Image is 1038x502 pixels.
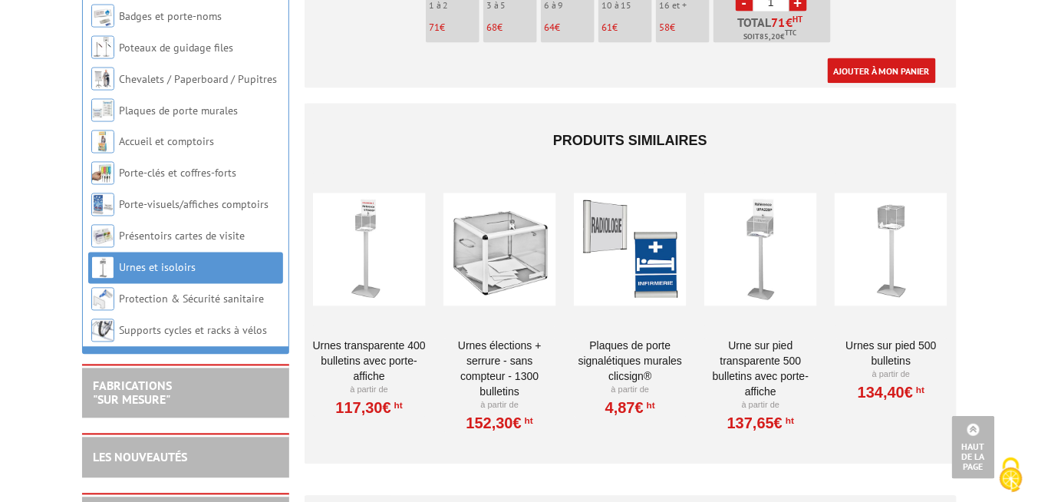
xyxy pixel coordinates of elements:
[120,292,265,306] a: Protection & Sécurité sanitaire
[313,339,426,385] a: Urnes transparente 400 bulletins avec porte-affiche
[91,130,114,154] img: Accueil et comptoirs
[992,456,1030,494] img: Cookies (fenêtre modale)
[545,21,555,34] span: 64
[313,385,426,397] p: À partir de
[120,9,222,23] a: Badges et porte-noms
[984,450,1038,502] button: Cookies (fenêtre modale)
[443,339,556,400] a: Urnes élections + Serrure - Sans compteur - 1300 bulletins
[952,416,995,479] a: Haut de la page
[91,162,114,185] img: Porte-clés et coffres-forts
[858,388,924,398] a: 134,40€HT
[91,99,114,122] img: Plaques de porte murales
[335,404,402,413] a: 117,30€HT
[760,31,780,43] span: 85,20
[443,400,556,412] p: À partir de
[660,21,671,34] span: 58
[835,369,947,381] p: À partir de
[91,256,114,279] img: Urnes et isoloirs
[660,22,710,33] p: €
[785,28,796,37] sup: TTC
[91,288,114,311] img: Protection & Sécurité sanitaire
[828,58,936,84] a: Ajouter à mon panier
[717,16,831,43] p: Total
[574,385,687,397] p: À partir de
[545,22,595,33] p: €
[644,401,655,411] sup: HT
[466,419,533,428] a: 152,30€HT
[94,378,173,408] a: FABRICATIONS"Sur Mesure"
[91,225,114,248] img: Présentoirs cartes de visite
[120,104,239,117] a: Plaques de porte murales
[743,31,796,43] span: Soit €
[91,5,114,28] img: Badges et porte-noms
[786,16,793,28] span: €
[605,404,655,413] a: 4,87€HT
[91,319,114,342] img: Supports cycles et racks à vélos
[487,21,498,34] span: 68
[94,450,188,465] a: LES NOUVEAUTÉS
[783,416,794,427] sup: HT
[704,339,817,400] a: Urne sur pied transparente 500 bulletins avec porte-affiche
[120,324,268,338] a: Supports cycles et racks à vélos
[391,401,403,411] sup: HT
[120,198,269,212] a: Porte-visuels/affiches comptoirs
[771,16,786,28] span: 71
[602,22,652,33] p: €
[430,22,479,33] p: €
[522,416,533,427] sup: HT
[602,21,613,34] span: 61
[120,230,245,243] a: Présentoirs cartes de visite
[120,167,237,180] a: Porte-clés et coffres-forts
[835,339,947,369] a: Urnes sur pied 500 bulletins
[91,68,114,91] img: Chevalets / Paperboard / Pupitres
[91,193,114,216] img: Porte-visuels/affiches comptoirs
[727,419,794,428] a: 137,65€HT
[91,36,114,59] img: Poteaux de guidage files
[120,41,234,54] a: Poteaux de guidage files
[120,72,278,86] a: Chevalets / Paperboard / Pupitres
[793,14,802,25] sup: HT
[704,400,817,412] p: À partir de
[120,261,196,275] a: Urnes et isoloirs
[120,135,215,149] a: Accueil et comptoirs
[553,134,707,149] span: Produits similaires
[913,385,924,396] sup: HT
[574,339,687,385] a: Plaques de porte signalétiques murales ClicSign®
[430,21,440,34] span: 71
[487,22,537,33] p: €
